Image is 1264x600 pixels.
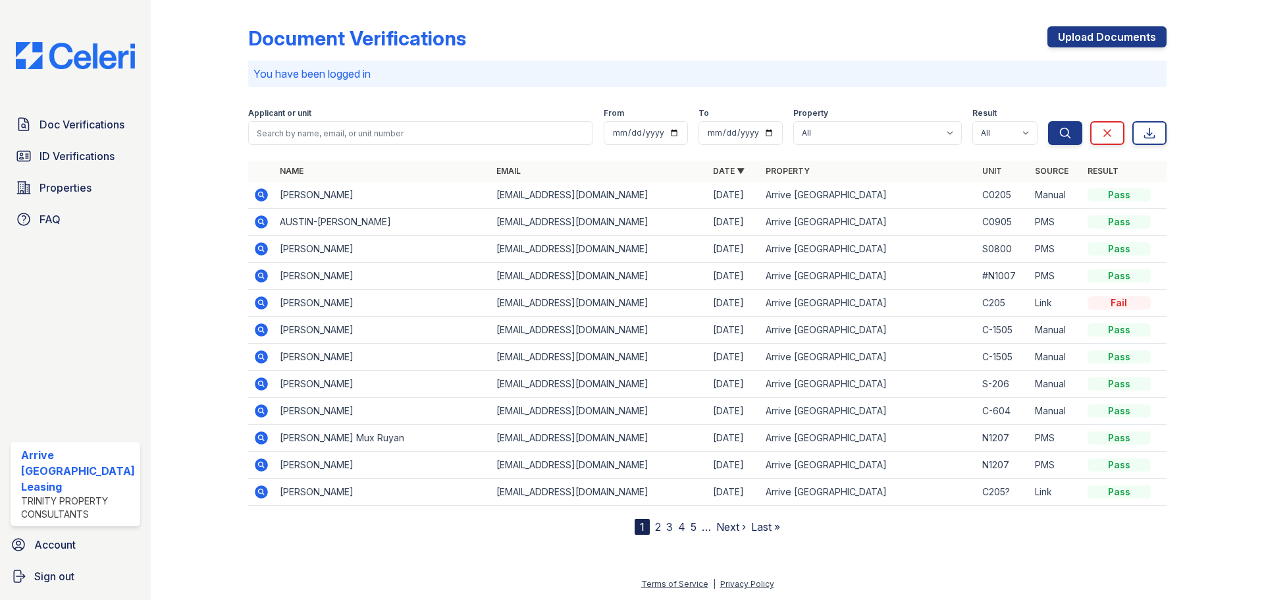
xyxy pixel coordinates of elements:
[708,209,760,236] td: [DATE]
[760,371,977,398] td: Arrive [GEOGRAPHIC_DATA]
[491,479,708,506] td: [EMAIL_ADDRESS][DOMAIN_NAME]
[641,579,708,589] a: Terms of Service
[496,166,521,176] a: Email
[275,182,491,209] td: [PERSON_NAME]
[491,263,708,290] td: [EMAIL_ADDRESS][DOMAIN_NAME]
[5,563,145,589] button: Sign out
[1088,323,1151,337] div: Pass
[1030,317,1082,344] td: Manual
[708,290,760,317] td: [DATE]
[708,452,760,479] td: [DATE]
[977,317,1030,344] td: C-1505
[39,148,115,164] span: ID Verifications
[1088,166,1119,176] a: Result
[275,371,491,398] td: [PERSON_NAME]
[760,479,977,506] td: Arrive [GEOGRAPHIC_DATA]
[977,452,1030,479] td: N1207
[34,537,76,553] span: Account
[1088,296,1151,310] div: Fail
[39,180,92,196] span: Properties
[491,452,708,479] td: [EMAIL_ADDRESS][DOMAIN_NAME]
[720,579,774,589] a: Privacy Policy
[491,209,708,236] td: [EMAIL_ADDRESS][DOMAIN_NAME]
[39,211,61,227] span: FAQ
[1088,458,1151,472] div: Pass
[977,398,1030,425] td: C-604
[760,425,977,452] td: Arrive [GEOGRAPHIC_DATA]
[702,519,711,535] span: …
[766,166,810,176] a: Property
[1088,188,1151,202] div: Pass
[275,317,491,344] td: [PERSON_NAME]
[1088,431,1151,445] div: Pass
[280,166,303,176] a: Name
[491,182,708,209] td: [EMAIL_ADDRESS][DOMAIN_NAME]
[491,398,708,425] td: [EMAIL_ADDRESS][DOMAIN_NAME]
[248,108,311,119] label: Applicant or unit
[708,344,760,371] td: [DATE]
[5,532,145,558] a: Account
[34,568,74,584] span: Sign out
[248,26,466,50] div: Document Verifications
[1088,377,1151,391] div: Pass
[11,111,140,138] a: Doc Verifications
[275,398,491,425] td: [PERSON_NAME]
[491,236,708,263] td: [EMAIL_ADDRESS][DOMAIN_NAME]
[1030,290,1082,317] td: Link
[666,520,673,533] a: 3
[760,290,977,317] td: Arrive [GEOGRAPHIC_DATA]
[275,452,491,479] td: [PERSON_NAME]
[1030,479,1082,506] td: Link
[760,398,977,425] td: Arrive [GEOGRAPHIC_DATA]
[760,263,977,290] td: Arrive [GEOGRAPHIC_DATA]
[760,317,977,344] td: Arrive [GEOGRAPHIC_DATA]
[491,344,708,371] td: [EMAIL_ADDRESS][DOMAIN_NAME]
[275,479,491,506] td: [PERSON_NAME]
[21,495,135,521] div: Trinity Property Consultants
[751,520,780,533] a: Last »
[39,117,124,132] span: Doc Verifications
[21,447,135,495] div: Arrive [GEOGRAPHIC_DATA] Leasing
[708,425,760,452] td: [DATE]
[1030,452,1082,479] td: PMS
[982,166,1002,176] a: Unit
[1030,209,1082,236] td: PMS
[1035,166,1068,176] a: Source
[708,317,760,344] td: [DATE]
[708,263,760,290] td: [DATE]
[1030,263,1082,290] td: PMS
[1030,236,1082,263] td: PMS
[1030,371,1082,398] td: Manual
[491,290,708,317] td: [EMAIL_ADDRESS][DOMAIN_NAME]
[491,425,708,452] td: [EMAIL_ADDRESS][DOMAIN_NAME]
[1088,404,1151,418] div: Pass
[275,263,491,290] td: [PERSON_NAME]
[760,344,977,371] td: Arrive [GEOGRAPHIC_DATA]
[253,66,1161,82] p: You have been logged in
[708,236,760,263] td: [DATE]
[1088,350,1151,364] div: Pass
[1030,398,1082,425] td: Manual
[275,344,491,371] td: [PERSON_NAME]
[977,425,1030,452] td: N1207
[1030,344,1082,371] td: Manual
[275,236,491,263] td: [PERSON_NAME]
[11,206,140,232] a: FAQ
[716,520,746,533] a: Next ›
[604,108,624,119] label: From
[11,143,140,169] a: ID Verifications
[275,425,491,452] td: [PERSON_NAME] Mux Ruyan
[1047,26,1167,47] a: Upload Documents
[275,209,491,236] td: AUSTIN-[PERSON_NAME]
[491,317,708,344] td: [EMAIL_ADDRESS][DOMAIN_NAME]
[760,452,977,479] td: Arrive [GEOGRAPHIC_DATA]
[760,236,977,263] td: Arrive [GEOGRAPHIC_DATA]
[655,520,661,533] a: 2
[977,290,1030,317] td: C205
[760,209,977,236] td: Arrive [GEOGRAPHIC_DATA]
[708,182,760,209] td: [DATE]
[708,479,760,506] td: [DATE]
[972,108,997,119] label: Result
[977,263,1030,290] td: #N1007
[678,520,685,533] a: 4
